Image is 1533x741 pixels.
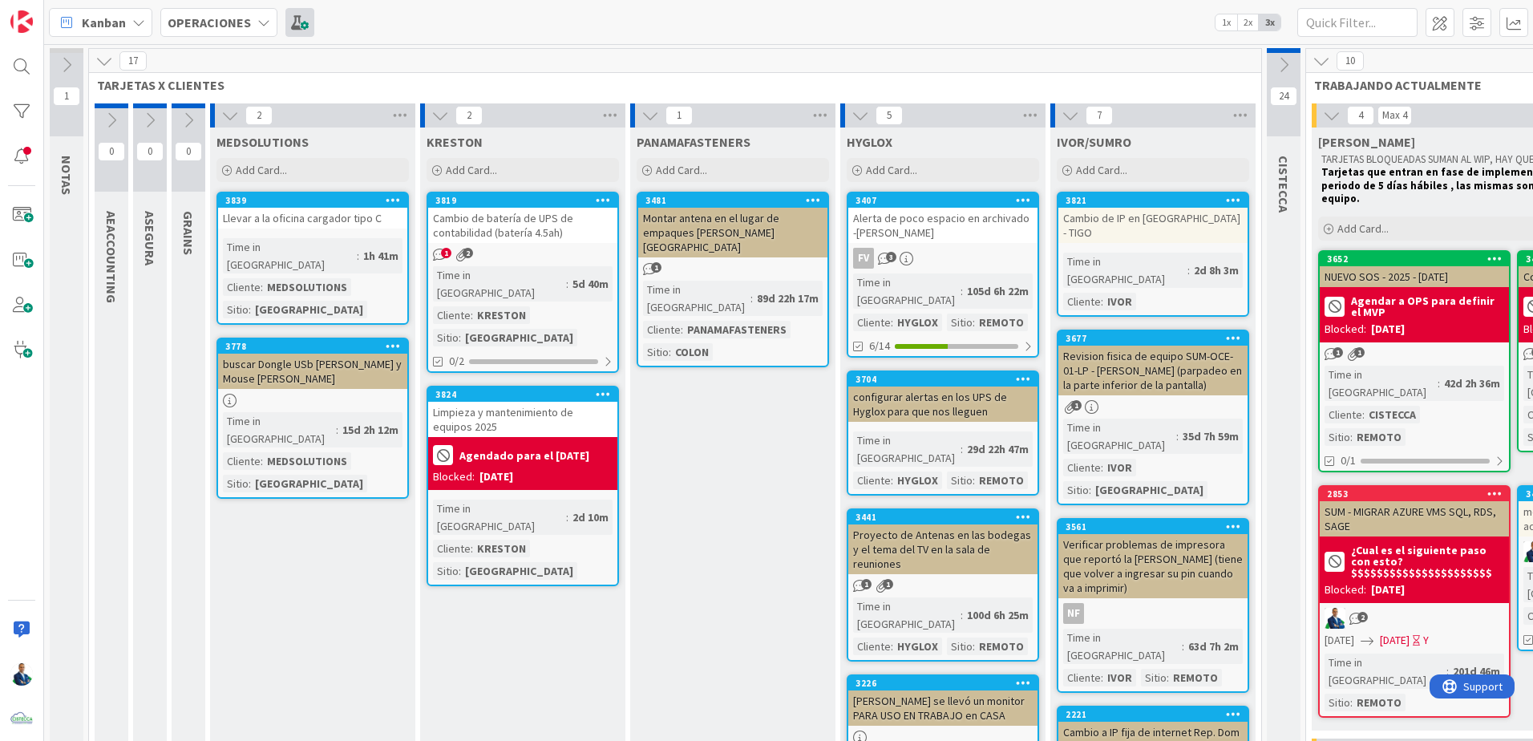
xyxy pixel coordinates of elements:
[142,211,158,265] span: ASEGURA
[893,472,942,489] div: HYGLOX
[1058,520,1248,534] div: 3561
[848,676,1038,726] div: 3226[PERSON_NAME] se llevó un monitor PARA USO EN TRABAJO en CASA
[891,638,893,655] span: :
[566,508,568,526] span: :
[876,106,903,125] span: 5
[1353,428,1406,446] div: REMOTO
[947,314,973,331] div: Sitio
[218,193,407,208] div: 3839
[1297,8,1418,37] input: Quick Filter...
[853,273,961,309] div: Time in [GEOGRAPHIC_DATA]
[973,638,975,655] span: :
[853,597,961,633] div: Time in [GEOGRAPHIC_DATA]
[1347,106,1374,125] span: 4
[656,163,707,177] span: Add Card...
[433,468,475,485] div: Blocked:
[891,472,893,489] span: :
[1351,295,1504,318] b: Agendar a OPS para definir el MVP
[180,211,196,255] span: GRAINS
[1327,253,1509,265] div: 3652
[1325,366,1438,401] div: Time in [GEOGRAPHIC_DATA]
[961,440,963,458] span: :
[359,247,402,265] div: 1h 41m
[459,450,589,461] b: Agendado para el [DATE]
[251,475,367,492] div: [GEOGRAPHIC_DATA]
[223,238,357,273] div: Time in [GEOGRAPHIC_DATA]
[1357,612,1368,622] span: 2
[1182,638,1184,655] span: :
[223,301,249,318] div: Sitio
[119,51,147,71] span: 17
[893,314,942,331] div: HYGLOX
[261,452,263,470] span: :
[98,142,125,161] span: 0
[947,472,973,489] div: Sitio
[1382,111,1407,119] div: Max 4
[1063,253,1187,288] div: Time in [GEOGRAPHIC_DATA]
[975,314,1028,331] div: REMOTO
[1438,375,1440,392] span: :
[853,314,891,331] div: Cliente
[223,278,261,296] div: Cliente
[10,10,33,33] img: Visit kanbanzone.com
[1320,252,1509,287] div: 3652NUEVO SOS - 2025 - [DATE]
[1101,669,1103,686] span: :
[236,163,287,177] span: Add Card...
[671,343,713,361] div: COLON
[1325,406,1362,423] div: Cliente
[1058,331,1248,346] div: 3677
[853,248,874,269] div: FV
[1325,428,1350,446] div: Sitio
[59,156,75,195] span: NOTAS
[459,329,461,346] span: :
[249,475,251,492] span: :
[218,354,407,389] div: buscar Dongle USb [PERSON_NAME] y Mouse [PERSON_NAME]
[218,193,407,229] div: 3839Llevar a la oficina cargador tipo C
[963,440,1033,458] div: 29d 22h 47m
[435,389,617,400] div: 3824
[1325,632,1354,649] span: [DATE]
[1058,346,1248,395] div: Revision fisica de equipo SUM-OCE-01-LP - [PERSON_NAME] (parpadeo en la parte inferior de la pant...
[893,638,942,655] div: HYGLOX
[753,290,823,307] div: 89d 22h 17m
[428,193,617,208] div: 3819
[1325,321,1366,338] div: Blocked:
[1446,662,1449,680] span: :
[1190,261,1243,279] div: 2d 8h 3m
[886,252,896,262] span: 3
[103,211,119,303] span: AEACCOUNTING
[223,452,261,470] div: Cliente
[225,195,407,206] div: 3839
[1169,669,1222,686] div: REMOTO
[1380,632,1410,649] span: [DATE]
[1325,608,1345,629] img: GA
[645,195,827,206] div: 3481
[568,508,613,526] div: 2d 10m
[1320,266,1509,287] div: NUEVO SOS - 2025 - [DATE]
[1320,501,1509,537] div: SUM - MIGRAR AZURE VMS SQL, RDS, SAGE
[848,387,1038,422] div: configurar alertas en los UPS de Hyglox para que nos lleguen
[1354,347,1365,358] span: 1
[1071,400,1082,411] span: 1
[433,266,566,302] div: Time in [GEOGRAPHIC_DATA]
[855,678,1038,689] div: 3226
[848,193,1038,243] div: 3407Alerta de poco espacio en archivado -[PERSON_NAME]
[263,452,351,470] div: MEDSOLUTIONS
[53,87,80,106] span: 1
[853,472,891,489] div: Cliente
[97,77,1241,93] span: TARJETAS X CLIENTES
[1058,707,1248,722] div: 2221
[848,208,1038,243] div: Alerta de poco espacio en archivado -[PERSON_NAME]
[1063,293,1101,310] div: Cliente
[848,510,1038,524] div: 3441
[973,472,975,489] span: :
[1063,603,1084,624] div: NF
[973,314,975,331] span: :
[1259,14,1280,30] span: 3x
[1187,261,1190,279] span: :
[249,301,251,318] span: :
[471,540,473,557] span: :
[216,134,309,150] span: MEDSOLUTIONS
[1318,134,1415,150] span: GABRIEL
[1333,347,1343,358] span: 1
